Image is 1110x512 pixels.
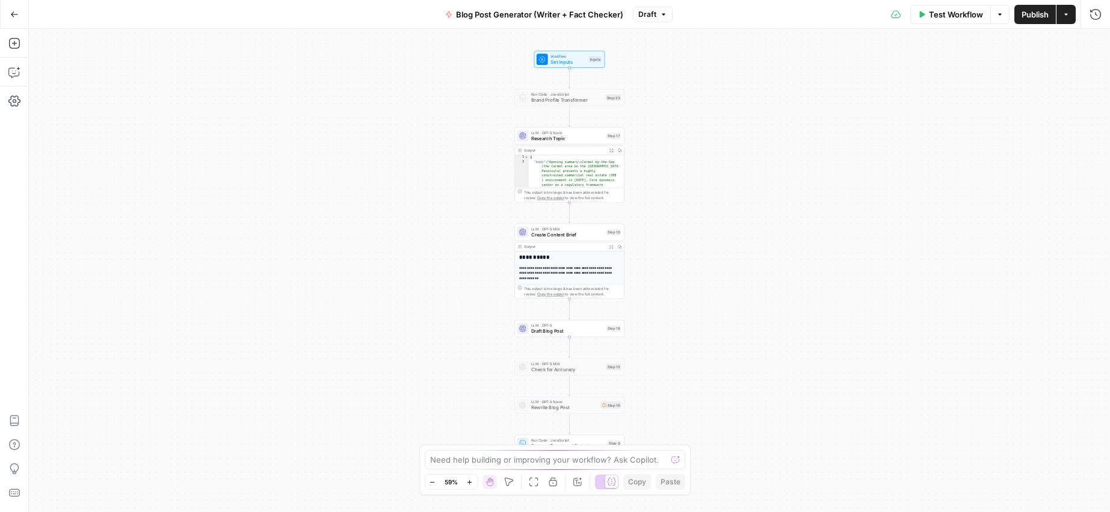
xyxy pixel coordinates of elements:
span: 59% [445,477,458,487]
g: Edge from start to step_23 [569,68,571,88]
span: Workflow [550,54,585,59]
button: Blog Post Generator (Writer + Fact Checker) [438,5,631,24]
div: This output is too large & has been abbreviated for review. to view the full content. [524,190,621,201]
span: Copy the output [537,196,564,200]
span: Toggle code folding, rows 1 through 3 [525,155,528,160]
div: LLM · GPT-5Draft Blog PostStep 18 [514,320,624,337]
div: Step 23 [606,94,621,101]
span: Publish [1022,8,1049,20]
div: LLM · GPT-5 NanoResearch TopicStep 17Output{ "body":"Opening summary\nCarmel-by-the-Sea (the Carm... [514,128,624,203]
div: Run Code · JavaScriptBrand Profile TransformerStep 23 [514,89,624,106]
div: Run Code · JavaScriptPrepare Structured OutputStep 9 [514,435,624,452]
div: WorkflowSet InputsInputs [514,51,624,68]
g: Edge from step_23 to step_17 [569,106,571,126]
div: This output is too large & has been abbreviated for review. to view the full content. [524,286,621,297]
div: Step 9 [608,440,621,446]
span: Run Code · JavaScript [531,437,605,443]
button: Copy [623,474,651,490]
span: Rewrite Blog Post [531,404,598,411]
span: Prepare Structured Output [531,442,605,449]
div: Inputs [588,56,602,63]
span: Brand Profile Transformer [531,96,603,103]
g: Edge from step_15 to step_16 [569,375,571,396]
span: Copy [628,477,646,487]
span: LLM · GPT-5 Mini [531,361,603,366]
span: Draft [638,9,656,20]
div: Step 15 [606,363,621,370]
div: Step 17 [606,132,621,139]
span: Test Workflow [929,8,983,20]
button: Publish [1014,5,1056,24]
button: Draft [633,7,673,22]
span: LLM · GPT-5 Nano [531,399,598,404]
g: Edge from step_16 to step_9 [569,413,571,434]
div: Step 16 [600,401,621,409]
span: Draft Blog Post [531,327,603,335]
span: Blog Post Generator (Writer + Fact Checker) [456,8,623,20]
span: LLM · GPT-5 Nano [531,130,603,135]
span: Run Code · JavaScript [531,91,603,97]
div: LLM · GPT-5 MiniCheck for AccuracyStep 15 [514,359,624,375]
span: Create Content Brief [531,231,603,238]
div: LLM · GPT-5 NanoRewrite Blog PostStep 16 [514,396,624,413]
div: Output [524,147,605,153]
span: Set Inputs [550,58,585,66]
div: 1 [515,155,529,160]
span: Check for Accuracy [531,366,603,373]
div: Output [524,244,605,249]
g: Edge from step_17 to step_19 [569,202,571,223]
span: Research Topic [531,135,603,142]
span: LLM · GPT-5 [531,322,603,328]
span: Copy the output [537,292,564,296]
span: Paste [661,477,680,487]
g: Edge from step_19 to step_18 [569,299,571,319]
button: Paste [656,474,685,490]
div: Step 19 [606,229,621,236]
button: Test Workflow [910,5,990,24]
g: Edge from step_18 to step_15 [569,337,571,357]
span: LLM · GPT-5 Mini [531,226,603,232]
div: Step 18 [606,325,621,332]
